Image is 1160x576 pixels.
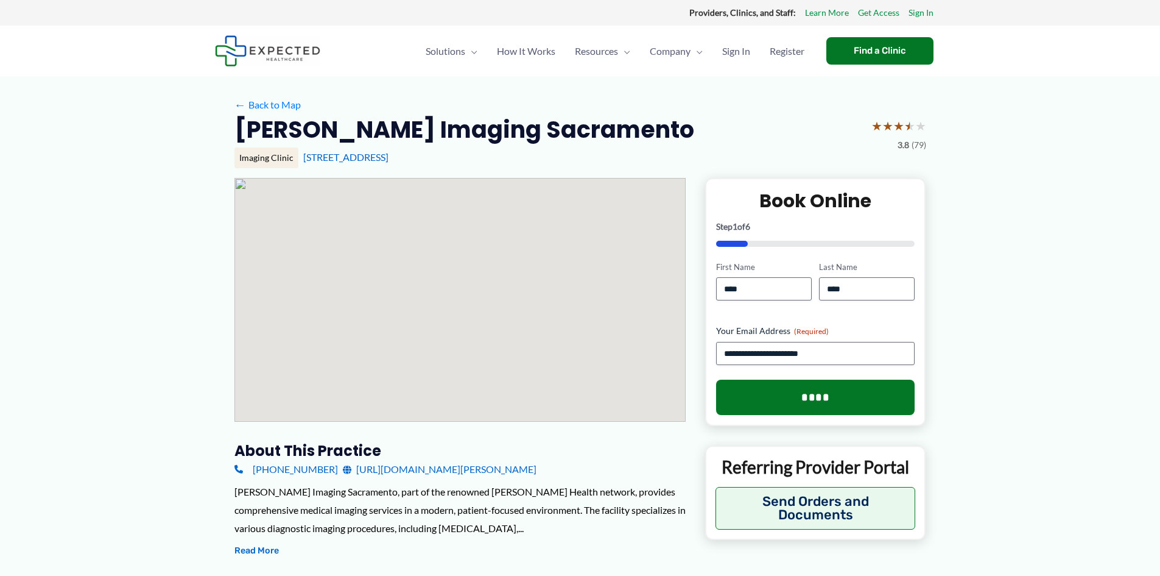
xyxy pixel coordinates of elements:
span: Register [770,30,804,73]
div: [PERSON_NAME] Imaging Sacramento, part of the renowned [PERSON_NAME] Health network, provides com... [234,483,686,537]
span: 6 [745,221,750,232]
a: ←Back to Map [234,96,301,114]
label: Last Name [819,261,915,273]
span: ← [234,99,246,110]
a: Learn More [805,5,849,21]
span: How It Works [497,30,555,73]
span: Sign In [722,30,750,73]
button: Read More [234,544,279,558]
span: (Required) [794,327,829,336]
button: Send Orders and Documents [715,487,916,530]
a: Sign In [909,5,933,21]
a: SolutionsMenu Toggle [416,30,487,73]
span: ★ [915,115,926,137]
span: ★ [893,115,904,137]
label: Your Email Address [716,325,915,337]
label: First Name [716,261,812,273]
span: ★ [882,115,893,137]
span: ★ [904,115,915,137]
h2: Book Online [716,189,915,213]
img: Expected Healthcare Logo - side, dark font, small [215,35,320,66]
a: [URL][DOMAIN_NAME][PERSON_NAME] [343,460,536,478]
p: Step of [716,222,915,231]
span: 3.8 [898,137,909,153]
span: Company [650,30,691,73]
a: Sign In [712,30,760,73]
a: How It Works [487,30,565,73]
a: CompanyMenu Toggle [640,30,712,73]
a: Find a Clinic [826,37,933,65]
span: 1 [733,221,737,232]
span: Resources [575,30,618,73]
span: Solutions [426,30,465,73]
a: [STREET_ADDRESS] [303,151,388,163]
span: Menu Toggle [465,30,477,73]
a: Register [760,30,814,73]
p: Referring Provider Portal [715,456,916,478]
a: [PHONE_NUMBER] [234,460,338,478]
a: ResourcesMenu Toggle [565,30,640,73]
h3: About this practice [234,441,686,460]
span: Menu Toggle [618,30,630,73]
div: Imaging Clinic [234,148,298,168]
strong: Providers, Clinics, and Staff: [689,7,796,18]
nav: Primary Site Navigation [416,30,814,73]
h2: [PERSON_NAME] Imaging Sacramento [234,115,694,144]
a: Get Access [858,5,899,21]
span: Menu Toggle [691,30,703,73]
span: (79) [912,137,926,153]
span: ★ [871,115,882,137]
